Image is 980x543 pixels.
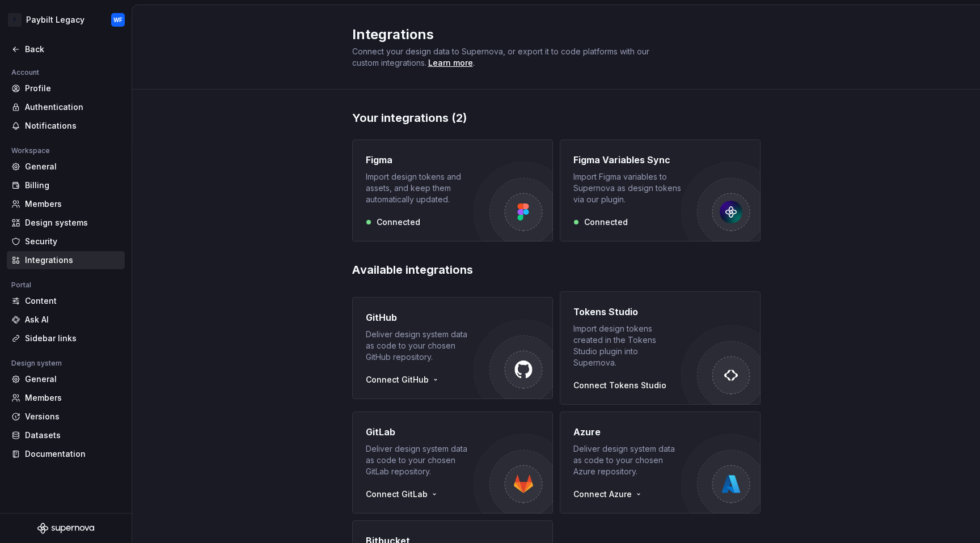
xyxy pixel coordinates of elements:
[7,357,66,370] div: Design system
[7,311,125,329] a: Ask AI
[573,305,638,319] h4: Tokens Studio
[573,489,632,500] span: Connect Azure
[26,14,85,26] div: Paybilt Legacy
[37,523,94,534] svg: Supernova Logo
[25,254,120,266] div: Integrations
[25,392,120,404] div: Members
[366,329,474,363] div: Deliver design system data as code to your chosen GitHub repository.
[25,430,120,441] div: Datasets
[7,214,125,232] a: Design systems
[366,489,428,500] span: Connect GitLab
[366,374,445,385] button: Connect GitHub
[7,329,125,347] a: Sidebar links
[25,180,120,191] div: Billing
[352,139,553,241] button: FigmaImport design tokens and assets, and keep them automatically updated.Connected
[560,139,761,241] button: Figma Variables SyncImport Figma variables to Supernova as design tokens via our plugin.Connected
[428,57,473,69] a: Learn more
[25,374,120,385] div: General
[560,412,761,514] button: AzureDeliver design system data as code to your chosen Azure repository.Connect Azure
[113,15,122,24] div: WF
[2,7,129,32] button: PPaybilt LegacyWF
[573,323,681,368] div: Import design tokens created in the Tokens Studio plugin into Supernova.
[366,374,429,385] span: Connect GitHub
[7,79,125,97] a: Profile
[25,295,120,307] div: Content
[25,236,120,247] div: Security
[7,117,125,135] a: Notifications
[25,101,120,113] div: Authentication
[573,153,670,167] h4: Figma Variables Sync
[25,120,120,131] div: Notifications
[352,26,747,44] h2: Integrations
[573,425,601,439] h4: Azure
[366,425,395,439] h4: GitLab
[560,291,761,405] button: Tokens StudioImport design tokens created in the Tokens Studio plugin into Supernova.Connect Toke...
[7,251,125,269] a: Integrations
[352,412,553,514] button: GitLabDeliver design system data as code to your chosen GitLab repository.Connect GitLab
[573,171,681,205] div: Import Figma variables to Supernova as design tokens via our plugin.
[366,171,474,205] div: Import design tokens and assets, and keep them automatically updated.
[7,292,125,310] a: Content
[7,445,125,463] a: Documentation
[352,110,761,126] h2: Your integrations (2)
[25,411,120,422] div: Versions
[25,44,120,55] div: Back
[25,217,120,228] div: Design systems
[573,489,648,500] button: Connect Azure
[25,333,120,344] div: Sidebar links
[573,443,681,477] div: Deliver design system data as code to your chosen Azure repository.
[7,176,125,194] a: Billing
[366,153,392,167] h4: Figma
[25,198,120,210] div: Members
[25,161,120,172] div: General
[25,448,120,460] div: Documentation
[7,408,125,426] a: Versions
[7,98,125,116] a: Authentication
[366,489,443,500] button: Connect GitLab
[7,144,54,158] div: Workspace
[7,66,44,79] div: Account
[426,59,475,67] span: .
[366,311,397,324] h4: GitHub
[7,158,125,176] a: General
[25,83,120,94] div: Profile
[352,291,553,405] button: GitHubDeliver design system data as code to your chosen GitHub repository.Connect GitHub
[25,314,120,325] div: Ask AI
[7,278,36,292] div: Portal
[7,370,125,388] a: General
[7,40,125,58] a: Back
[352,46,652,67] span: Connect your design data to Supernova, or export it to code platforms with our custom integrations.
[352,262,761,278] h2: Available integrations
[573,380,666,391] button: Connect Tokens Studio
[8,13,22,27] div: P
[7,426,125,444] a: Datasets
[7,389,125,407] a: Members
[7,232,125,251] a: Security
[7,195,125,213] a: Members
[366,443,474,477] div: Deliver design system data as code to your chosen GitLab repository.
